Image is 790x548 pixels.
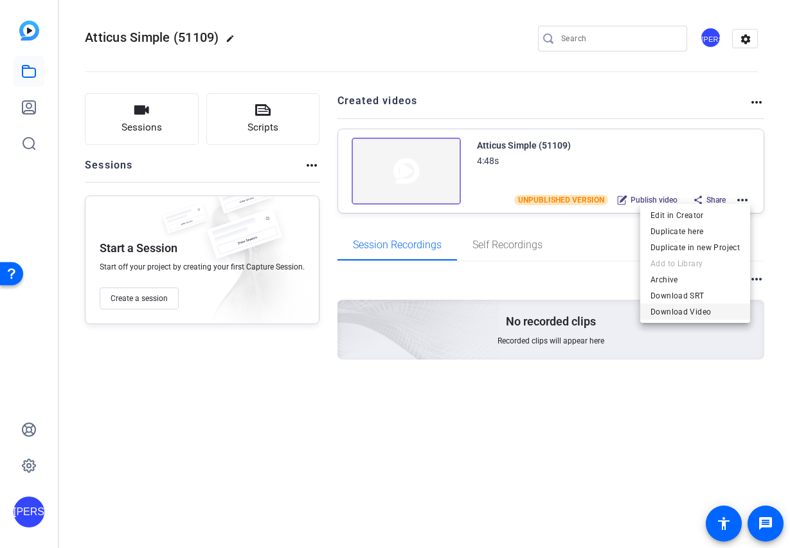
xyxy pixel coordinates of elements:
span: Duplicate in new Project [651,240,740,255]
span: Edit in Creator [651,208,740,223]
span: Archive [651,272,740,288]
span: Duplicate here [651,224,740,239]
span: Download SRT [651,288,740,304]
span: Download Video [651,304,740,320]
